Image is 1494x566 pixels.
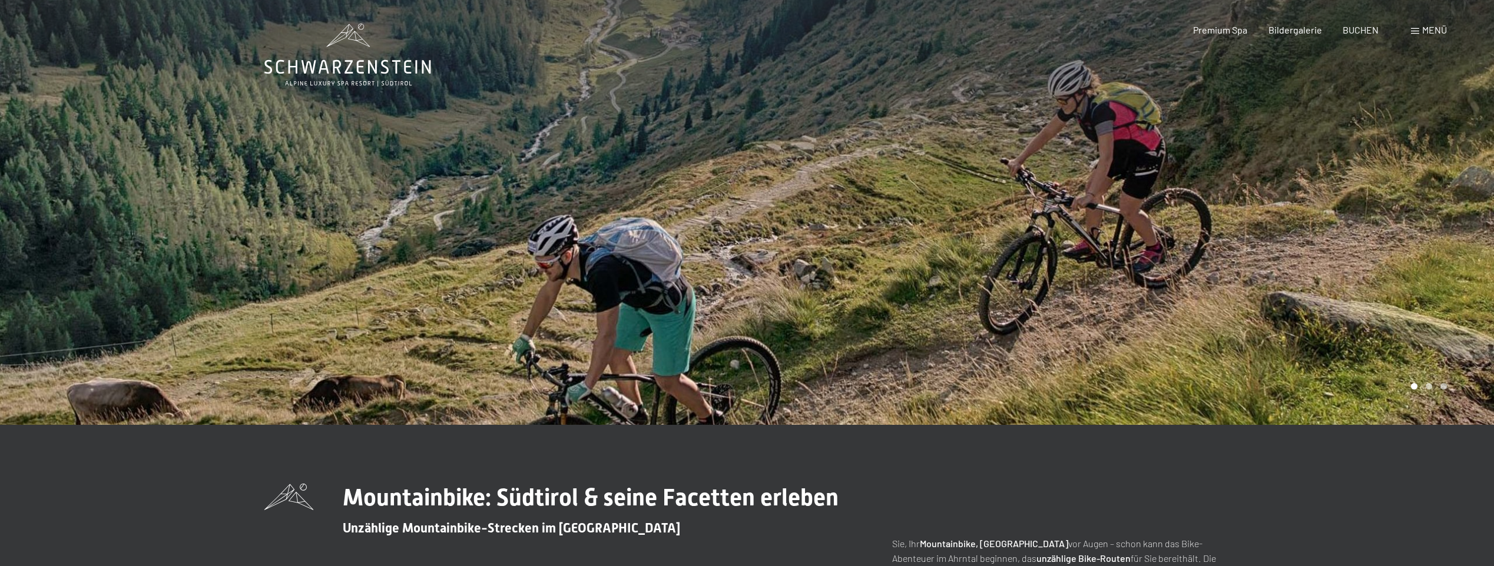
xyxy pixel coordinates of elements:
div: Carousel Page 1 (Current Slide) [1411,383,1417,389]
span: Unzählige Mountainbike-Strecken im [GEOGRAPHIC_DATA] [343,521,680,535]
span: Mountainbike: Südtirol & seine Facetten erleben [343,484,839,511]
a: Premium Spa [1193,24,1247,35]
a: BUCHEN [1343,24,1379,35]
div: Carousel Page 3 [1440,383,1447,389]
strong: unzählige Bike-Routen [1036,552,1131,564]
span: Menü [1422,24,1447,35]
strong: Mountainbike, [GEOGRAPHIC_DATA] [920,538,1068,549]
div: Carousel Page 2 [1426,383,1432,389]
div: Carousel Pagination [1407,383,1447,389]
a: Bildergalerie [1268,24,1322,35]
